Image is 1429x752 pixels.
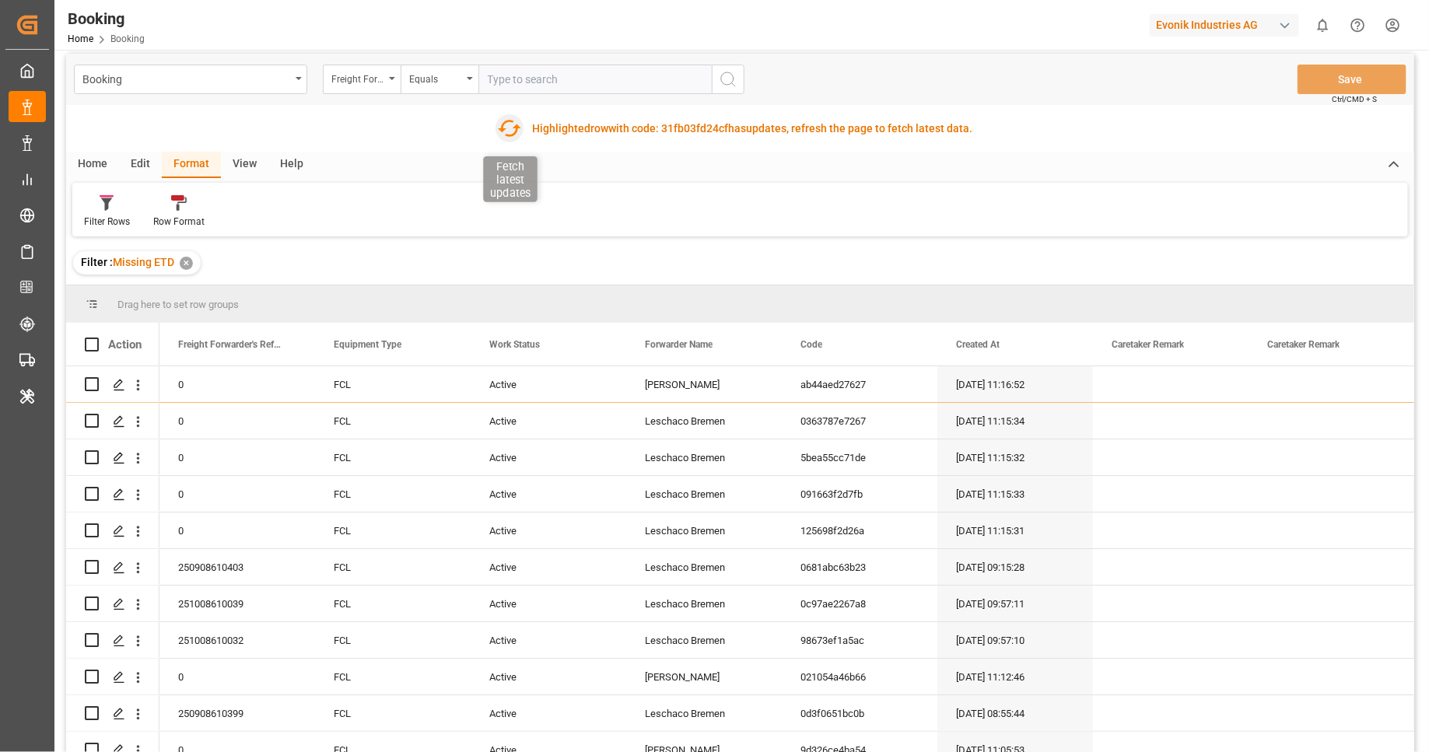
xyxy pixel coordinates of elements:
[626,586,782,621] div: Leschaco Bremen
[113,256,174,268] span: Missing ETD
[315,512,471,548] div: FCL
[471,659,626,694] div: Active
[315,366,471,402] div: FCL
[712,65,744,94] button: search button
[409,68,462,86] div: Equals
[782,695,937,731] div: 0d3f0651bc0b
[401,65,478,94] button: open menu
[66,695,159,732] div: Press SPACE to select this row.
[626,439,782,475] div: Leschaco Bremen
[471,549,626,585] div: Active
[937,403,1093,439] div: [DATE] 11:15:34
[159,366,315,402] div: 0
[68,33,93,44] a: Home
[782,476,937,512] div: 091663f2d7fb
[645,339,713,350] span: Forwarder Name
[937,476,1093,512] div: [DATE] 11:15:33
[66,439,159,476] div: Press SPACE to select this row.
[782,403,937,439] div: 0363787e7267
[471,586,626,621] div: Active
[334,339,401,350] span: Equipment Type
[66,403,159,439] div: Press SPACE to select this row.
[82,68,290,88] div: Booking
[1340,8,1375,43] button: Help Center
[533,121,973,137] div: Highlighted with code: updates, refresh the page to fetch latest data.
[1150,14,1299,37] div: Evonik Industries AG
[471,366,626,402] div: Active
[159,549,315,585] div: 250908610403
[471,403,626,439] div: Active
[315,403,471,439] div: FCL
[81,256,113,268] span: Filter :
[66,659,159,695] div: Press SPACE to select this row.
[937,549,1093,585] div: [DATE] 09:15:28
[159,476,315,512] div: 0
[782,586,937,621] div: 0c97ae2267a8
[323,65,401,94] button: open menu
[159,439,315,475] div: 0
[66,366,159,403] div: Press SPACE to select this row.
[1150,10,1305,40] button: Evonik Industries AG
[1112,339,1184,350] span: Caretaker Remark
[471,476,626,512] div: Active
[782,622,937,658] div: 98673ef1a5ac
[66,586,159,622] div: Press SPACE to select this row.
[626,549,782,585] div: Leschaco Bremen
[162,152,221,178] div: Format
[937,659,1093,694] div: [DATE] 11:12:46
[782,549,937,585] div: 0681abc63b23
[471,622,626,658] div: Active
[159,403,315,439] div: 0
[626,695,782,731] div: Leschaco Bremen
[782,366,937,402] div: ab44aed27627
[268,152,315,178] div: Help
[159,659,315,694] div: 0
[159,512,315,548] div: 0
[489,339,540,350] span: Work Status
[315,439,471,475] div: FCL
[74,65,307,94] button: open menu
[471,439,626,475] div: Active
[315,659,471,694] div: FCL
[662,122,729,135] span: 31fb03fd24cf
[66,622,159,659] div: Press SPACE to select this row.
[471,512,626,548] div: Active
[782,512,937,548] div: 125698f2d26a
[159,622,315,658] div: 251008610032
[221,152,268,178] div: View
[108,338,142,352] div: Action
[626,476,782,512] div: Leschaco Bremen
[937,366,1093,402] div: [DATE] 11:16:52
[331,68,384,86] div: Freight Forwarder's Reference No.
[471,695,626,731] div: Active
[153,215,205,229] div: Row Format
[315,622,471,658] div: FCL
[178,339,282,350] span: Freight Forwarder's Reference No.
[159,586,315,621] div: 251008610039
[782,439,937,475] div: 5bea55cc71de
[159,695,315,731] div: 250908610399
[1298,65,1406,94] button: Save
[315,476,471,512] div: FCL
[937,695,1093,731] div: [DATE] 08:55:44
[1332,93,1377,105] span: Ctrl/CMD + S
[84,215,130,229] div: Filter Rows
[800,339,822,350] span: Code
[937,622,1093,658] div: [DATE] 09:57:10
[1267,339,1340,350] span: Caretaker Remark
[626,622,782,658] div: Leschaco Bremen
[68,7,145,30] div: Booking
[117,299,239,310] span: Drag here to set row groups
[315,586,471,621] div: FCL
[483,156,538,202] div: Fetch latest updates
[626,659,782,694] div: [PERSON_NAME]
[937,439,1093,475] div: [DATE] 11:15:32
[119,152,162,178] div: Edit
[626,403,782,439] div: Leschaco Bremen
[626,512,782,548] div: Leschaco Bremen
[937,586,1093,621] div: [DATE] 09:57:11
[782,659,937,694] div: 021054a46b66
[315,549,471,585] div: FCL
[729,122,747,135] span: has
[591,122,609,135] span: row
